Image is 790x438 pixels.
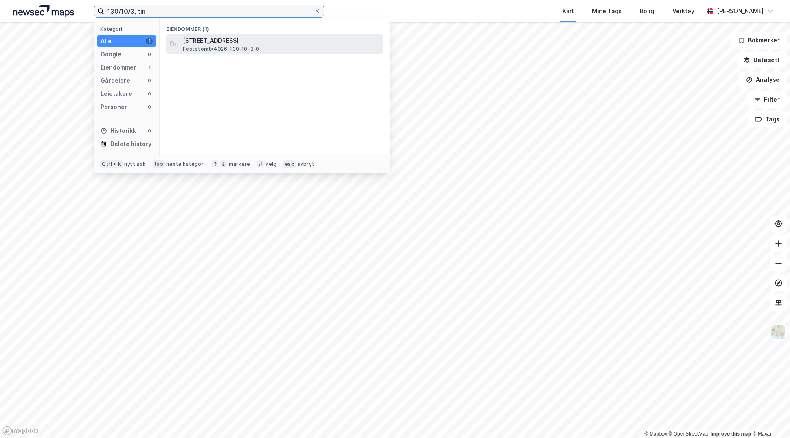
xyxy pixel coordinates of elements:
button: Filter [747,91,787,108]
div: Gårdeiere [100,76,130,86]
button: Tags [748,111,787,127]
div: Bolig [640,6,654,16]
div: 1 [146,38,153,44]
div: markere [229,161,250,167]
div: Google [100,49,121,59]
img: logo.a4113a55bc3d86da70a041830d287a7e.svg [13,5,74,17]
span: Festetomt • 4026-130-10-3-0 [183,46,259,52]
div: Personer [100,102,127,112]
div: Delete history [110,139,151,149]
div: 0 [146,77,153,84]
a: Mapbox [644,431,667,437]
div: Kontrollprogram for chat [749,399,790,438]
div: avbryt [297,161,314,167]
span: [STREET_ADDRESS] [183,36,380,46]
div: neste kategori [166,161,205,167]
div: velg [265,161,276,167]
div: Ctrl + k [100,160,123,168]
iframe: Chat Widget [749,399,790,438]
div: Eiendommer (1) [160,19,390,34]
div: 0 [146,51,153,58]
div: 0 [146,90,153,97]
button: Analyse [739,72,787,88]
a: OpenStreetMap [669,431,709,437]
img: Z [771,324,786,340]
input: Søk på adresse, matrikkel, gårdeiere, leietakere eller personer [104,5,314,17]
div: Kart [562,6,574,16]
div: 0 [146,104,153,110]
div: Historikk [100,126,136,136]
div: Mine Tags [592,6,622,16]
div: nytt søk [124,161,146,167]
div: 0 [146,127,153,134]
div: Verktøy [672,6,695,16]
div: Kategori [100,26,156,32]
button: Datasett [737,52,787,68]
div: Leietakere [100,89,132,99]
div: Alle [100,36,112,46]
div: esc [283,160,296,168]
div: Eiendommer [100,63,136,72]
a: Improve this map [711,431,751,437]
div: [PERSON_NAME] [717,6,764,16]
a: Mapbox homepage [2,426,39,436]
div: 1 [146,64,153,71]
div: tab [153,160,165,168]
button: Bokmerker [731,32,787,49]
